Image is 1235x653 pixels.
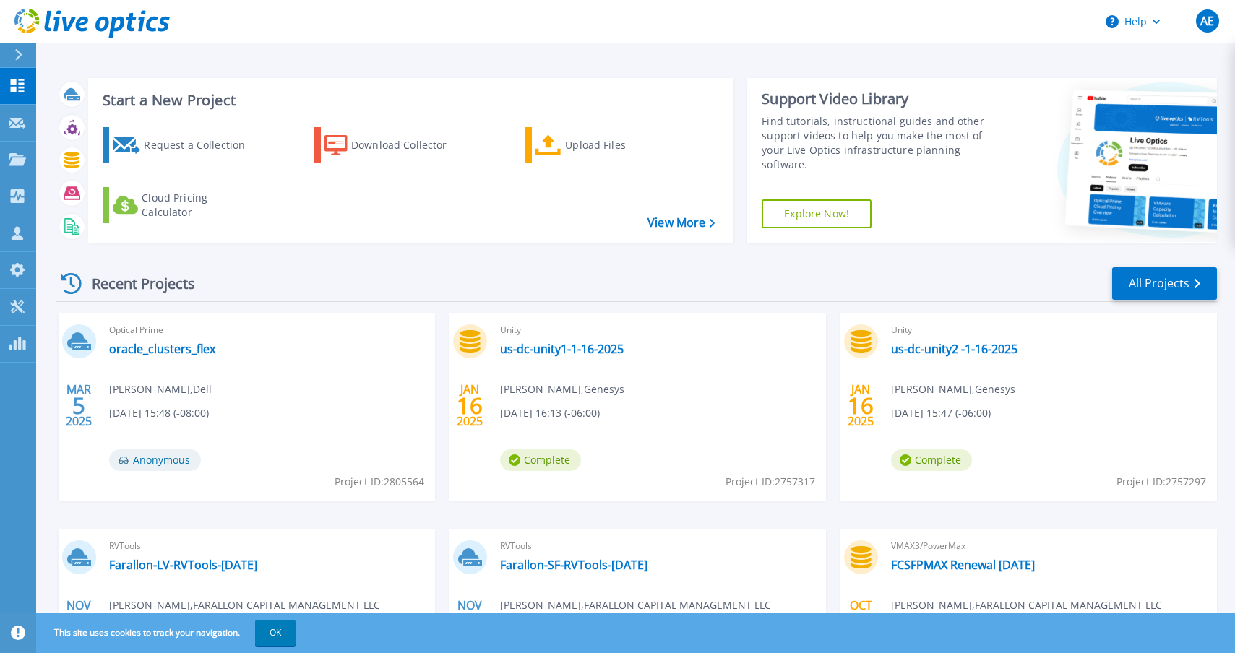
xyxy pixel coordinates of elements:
span: [PERSON_NAME] , Genesys [891,381,1015,397]
span: [DATE] 16:13 (-06:00) [500,405,600,421]
span: This site uses cookies to track your navigation. [40,620,296,646]
div: JAN 2025 [847,379,874,432]
span: Unity [891,322,1208,338]
div: OCT 2024 [847,595,874,648]
span: RVTools [109,538,426,554]
span: [PERSON_NAME] , Dell [109,381,212,397]
span: RVTools [500,538,817,554]
span: [PERSON_NAME] , FARALLON CAPITAL MANAGEMENT LLC [500,597,771,613]
span: [DATE] 15:47 (-06:00) [891,405,991,421]
a: Cloud Pricing Calculator [103,187,264,223]
a: All Projects [1112,267,1217,300]
span: Project ID: 2757297 [1116,474,1206,490]
a: Farallon-LV-RVTools-[DATE] [109,558,257,572]
div: JAN 2025 [456,379,483,432]
span: AE [1200,15,1214,27]
div: Recent Projects [56,266,215,301]
a: Explore Now! [762,199,872,228]
span: Complete [500,449,581,471]
a: FCSFPMAX Renewal [DATE] [891,558,1035,572]
div: Cloud Pricing Calculator [142,191,257,220]
div: Upload Files [565,131,681,160]
h3: Start a New Project [103,92,714,108]
div: Download Collector [351,131,467,160]
div: MAR 2025 [65,379,92,432]
div: NOV 2024 [65,595,92,648]
span: Optical Prime [109,322,426,338]
span: Anonymous [109,449,201,471]
div: NOV 2024 [456,595,483,648]
a: View More [647,216,715,230]
span: Project ID: 2805564 [335,474,424,490]
span: Unity [500,322,817,338]
a: oracle_clusters_flex [109,342,215,356]
div: Find tutorials, instructional guides and other support videos to help you make the most of your L... [762,114,999,172]
a: Request a Collection [103,127,264,163]
span: [DATE] 15:48 (-08:00) [109,405,209,421]
span: [PERSON_NAME] , FARALLON CAPITAL MANAGEMENT LLC [891,597,1162,613]
div: Request a Collection [144,131,259,160]
span: Project ID: 2757317 [726,474,815,490]
button: OK [255,620,296,646]
a: Upload Files [525,127,687,163]
span: Complete [891,449,972,471]
a: Farallon-SF-RVTools-[DATE] [500,558,647,572]
span: [PERSON_NAME] , Genesys [500,381,624,397]
div: Support Video Library [762,90,999,108]
span: 5 [72,399,85,412]
span: [PERSON_NAME] , FARALLON CAPITAL MANAGEMENT LLC [109,597,380,613]
a: Download Collector [314,127,476,163]
a: us-dc-unity1-1-16-2025 [500,342,624,356]
span: VMAX3/PowerMax [891,538,1208,554]
a: us-dc-unity2 -1-16-2025 [891,342,1017,356]
span: 16 [848,399,874,412]
span: 16 [457,399,483,412]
